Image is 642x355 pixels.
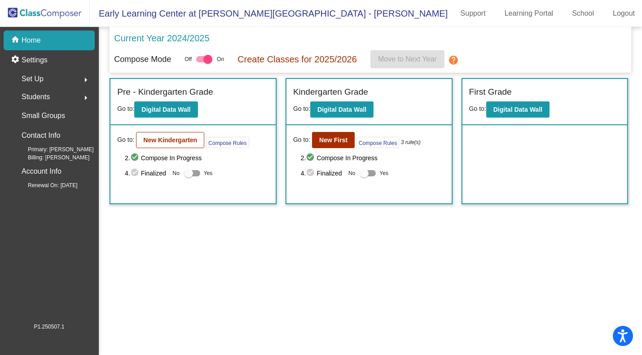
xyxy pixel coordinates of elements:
[22,35,41,46] p: Home
[114,53,171,66] p: Compose Mode
[293,135,310,145] span: Go to:
[13,153,89,162] span: Billing: [PERSON_NAME]
[312,132,355,148] button: New First
[370,50,444,68] button: Move to Next Year
[130,153,141,163] mat-icon: check_circle
[453,6,493,21] a: Support
[448,55,459,66] mat-icon: help
[306,168,317,179] mat-icon: check_circle
[11,55,22,66] mat-icon: settings
[13,145,94,153] span: Primary: [PERSON_NAME]
[22,91,50,103] span: Students
[172,169,179,177] span: No
[356,137,399,148] button: Compose Rules
[469,86,512,99] label: First Grade
[22,110,65,122] p: Small Groups
[136,132,204,148] button: New Kindergarten
[310,101,374,118] button: Digital Data Wall
[486,101,550,118] button: Digital Data Wall
[606,6,642,21] a: Logout
[90,6,448,21] span: Early Learning Center at [PERSON_NAME][GEOGRAPHIC_DATA] - [PERSON_NAME]
[80,92,91,103] mat-icon: arrow_right
[379,168,388,179] span: Yes
[497,6,561,21] a: Learning Portal
[117,86,213,99] label: Pre - Kindergarten Grade
[306,153,317,163] mat-icon: check_circle
[117,105,134,112] span: Go to:
[125,153,269,163] span: 2. Compose In Progress
[493,106,542,113] b: Digital Data Wall
[378,55,437,63] span: Move to Next Year
[317,106,366,113] b: Digital Data Wall
[204,168,213,179] span: Yes
[217,55,224,63] span: On
[22,73,44,85] span: Set Up
[80,75,91,85] mat-icon: arrow_right
[301,168,344,179] span: 4. Finalized
[22,165,62,178] p: Account Info
[206,137,249,148] button: Compose Rules
[293,86,368,99] label: Kindergarten Grade
[125,168,168,179] span: 4. Finalized
[469,105,486,112] span: Go to:
[22,129,60,142] p: Contact Info
[13,181,77,189] span: Renewal On: [DATE]
[130,168,141,179] mat-icon: check_circle
[11,35,22,46] mat-icon: home
[293,105,310,112] span: Go to:
[22,55,48,66] p: Settings
[565,6,601,21] a: School
[117,135,134,145] span: Go to:
[114,31,209,45] p: Current Year 2024/2025
[143,136,197,144] b: New Kindergarten
[401,138,421,146] i: 3 rule(s)
[185,55,192,63] span: Off
[301,153,445,163] span: 2. Compose In Progress
[348,169,355,177] span: No
[237,53,357,66] p: Create Classes for 2025/2026
[141,106,190,113] b: Digital Data Wall
[134,101,198,118] button: Digital Data Wall
[319,136,347,144] b: New First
